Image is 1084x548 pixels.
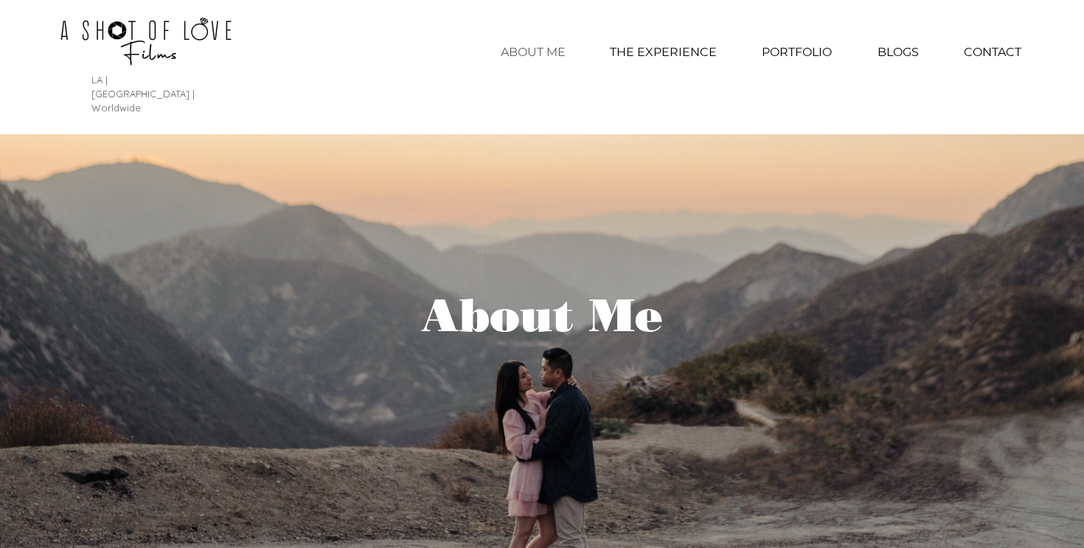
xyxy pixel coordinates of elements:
[754,34,839,71] p: PORTFOLIO
[421,287,663,343] span: About Me
[478,34,1043,71] nav: Site
[942,34,1043,71] a: CONTACT
[588,34,738,71] a: THE EXPERIENCE
[870,34,926,71] p: BLOGS
[855,34,942,71] a: BLOGS
[478,34,588,71] a: ABOUT ME
[493,34,573,71] p: ABOUT ME
[956,34,1029,71] p: CONTACT
[91,74,195,114] span: LA | [GEOGRAPHIC_DATA] | Worldwide
[602,34,724,71] p: THE EXPERIENCE
[738,34,855,71] div: PORTFOLIO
